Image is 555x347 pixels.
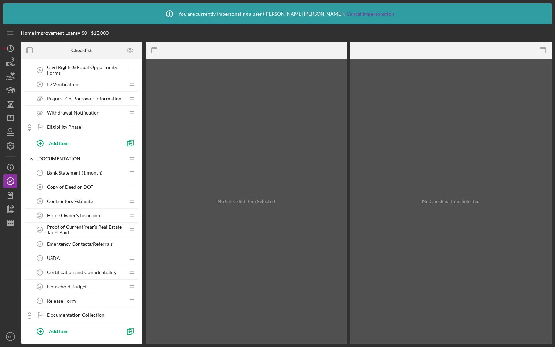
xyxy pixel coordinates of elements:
tspan: 14 [38,271,42,274]
tspan: 9 [39,200,41,203]
span: USDA [47,255,60,261]
tspan: 6 [39,83,41,86]
tspan: 5 [39,68,41,72]
span: Certification and Confidentiality [47,270,117,275]
text: ER [8,335,12,339]
span: Civil Rights & Equal Opportunity Forms [47,65,125,76]
div: Add Item [49,324,69,338]
span: Bank Statement (1 month) [47,170,102,176]
span: Contractors Estimate [47,198,93,204]
span: Release Form [47,298,76,304]
tspan: 8 [39,185,41,189]
div: Documentation [38,156,125,161]
tspan: 12 [38,242,42,246]
div: You are currently impersonating a user ( [PERSON_NAME] [PERSON_NAME] ). [161,5,394,23]
tspan: 13 [38,256,42,260]
button: Preview as [122,43,138,58]
tspan: 11 [38,228,42,231]
tspan: 15 [38,285,42,288]
tspan: 7 [39,171,41,175]
span: Proof of Current Year's Real Estate Taxes Paid [47,224,125,235]
div: No Checklist Item Selected [422,198,480,204]
div: No Checklist Item Selected [217,198,275,204]
b: Checklist [71,48,92,53]
a: Cancel Impersonation [347,11,394,17]
tspan: 10 [38,214,42,217]
span: Emergency Contacts/Referrals [47,241,113,247]
span: Household Budget [47,284,87,289]
span: ID Verification [47,82,78,87]
button: Add Item [31,136,121,150]
span: Withdrawal Notification [47,110,100,116]
span: Eligibility Phase [47,124,81,130]
div: Add Item [49,136,69,150]
div: • $0 - $15,000 [21,30,109,36]
b: Home Improvement Loans [21,30,78,36]
button: Add Item [31,324,121,338]
tspan: 16 [38,299,42,303]
span: Home Owner's Insurance [47,213,101,218]
span: Documentation Collection [47,312,104,318]
span: Copy of Deed or DOT [47,184,93,190]
button: ER [3,330,17,344]
span: Request Co-Borrower Information [47,96,121,101]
